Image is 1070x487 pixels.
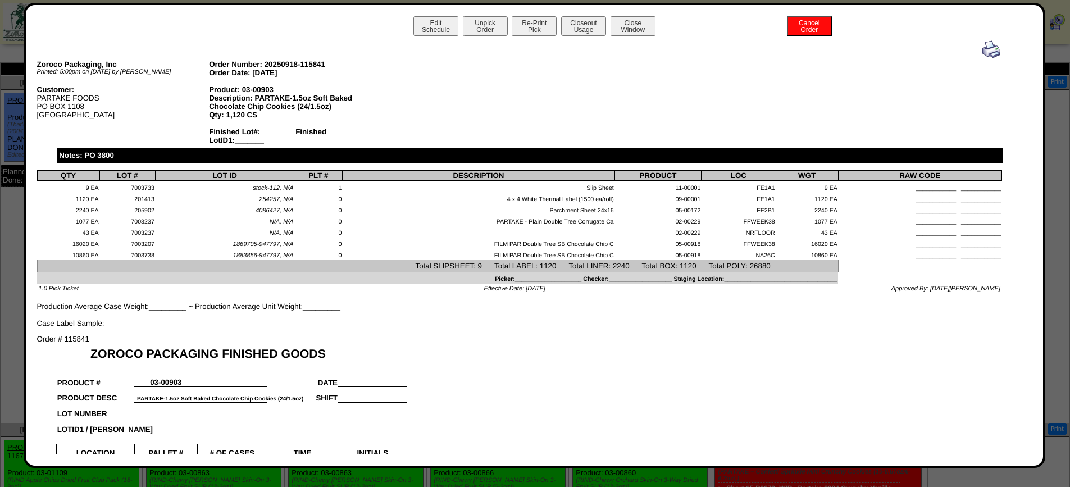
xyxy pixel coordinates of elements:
div: Finished Lot#:_______ Finished LotID1:_______ [209,128,381,144]
td: 16020 EA [776,237,838,248]
td: NRFLOOR [702,226,776,237]
button: CloseWindow [611,16,655,36]
td: # OF CASES [197,444,267,458]
th: PRODUCT [614,171,702,181]
td: 201413 [99,192,155,203]
td: PRODUCT # [57,371,135,387]
td: LOCATION [57,444,135,458]
span: Approved By: [DATE][PERSON_NAME] [891,285,1000,292]
td: INITIALS [338,444,407,458]
td: 43 EA [776,226,838,237]
td: 7003733 [99,181,155,192]
td: 10860 EA [37,248,99,260]
button: CancelOrder [787,16,832,36]
td: 09-00001 [614,192,702,203]
td: 1077 EA [776,215,838,226]
td: ____________ ____________ [838,237,1001,248]
td: 9 EA [37,181,99,192]
td: PALLET # [134,444,197,458]
span: N/A, N/A [270,230,294,236]
div: Zoroco Packaging, Inc [37,60,210,69]
td: 10860 EA [776,248,838,260]
td: 02-00229 [614,226,702,237]
font: PARTAKE-1.5oz Soft Baked Chocolate Chip Cookies (24/1.5oz) [137,396,303,402]
td: LOTID1 / [PERSON_NAME] [57,418,135,434]
th: WGT [776,171,838,181]
td: ____________ ____________ [838,203,1001,215]
div: Qty: 1,120 CS [209,111,381,119]
th: LOT # [99,171,155,181]
td: FFWEEK38 [702,237,776,248]
td: 4 x 4 White Thermal Label (1500 ea/roll) [343,192,614,203]
td: 7003237 [99,226,155,237]
td: 9 EA [776,181,838,192]
td: ____________ ____________ [838,226,1001,237]
td: 1120 EA [776,192,838,203]
span: 1.0 Pick Ticket [39,285,79,292]
button: UnpickOrder [463,16,508,36]
td: 7003738 [99,248,155,260]
td: 43 EA [37,226,99,237]
td: 0 [294,215,343,226]
td: LOT NUMBER [57,402,135,418]
td: ____________ ____________ [838,215,1001,226]
td: Parchment Sheet 24x16 [343,203,614,215]
td: Slip Sheet [343,181,614,192]
td: 7003207 [99,237,155,248]
div: Production Average Case Weight:_________ ~ Production Average Unit Weight:_________ Case Label Sa... [37,40,1002,327]
button: Re-PrintPick [512,16,557,36]
div: Product: 03-00903 [209,85,381,94]
button: CloseoutUsage [561,16,606,36]
th: LOC [702,171,776,181]
td: ____________ ____________ [838,181,1001,192]
td: 1077 EA [37,215,99,226]
span: 1883856-947797, N/A [233,252,294,259]
td: 2240 EA [37,203,99,215]
th: QTY [37,171,99,181]
div: Order Number: 20250918-115841 [209,60,381,69]
th: LOT ID [155,171,294,181]
td: ZOROCO PACKAGING FINISHED GOODS [57,343,407,361]
td: 2240 EA [776,203,838,215]
td: 05-00918 [614,248,702,260]
div: PARTAKE FOODS PO BOX 1108 [GEOGRAPHIC_DATA] [37,85,210,119]
td: 05-00172 [614,203,702,215]
td: 7003237 [99,215,155,226]
div: Description: PARTAKE-1.5oz Soft Baked Chocolate Chip Cookies (24/1.5oz) [209,94,381,111]
td: FILM PAR Double Tree SB Chocolate Chip C [343,248,614,260]
th: PLT # [294,171,343,181]
td: 03-00903 [134,371,197,387]
div: Order Date: [DATE] [209,69,381,77]
td: FE1A1 [702,181,776,192]
td: 0 [294,237,343,248]
td: TIME [267,444,338,458]
td: FFWEEK38 [702,215,776,226]
td: Total SLIPSHEET: 9 Total LABEL: 1120 Total LINER: 2240 Total BOX: 1120 Total POLY: 26880 [37,260,838,272]
td: PARTAKE - Plain Double Tree Corrugate Ca [343,215,614,226]
td: ____________ ____________ [838,192,1001,203]
span: 1869705-947797, N/A [233,241,294,248]
td: 1 [294,181,343,192]
td: DATE [267,371,338,387]
td: 1120 EA [37,192,99,203]
td: 05-00918 [614,237,702,248]
span: 254257, N/A [259,196,293,203]
div: Customer: [37,85,210,94]
td: FE2B1 [702,203,776,215]
td: ____________ ____________ [838,248,1001,260]
td: 0 [294,203,343,215]
span: Effective Date: [DATE] [484,285,545,292]
th: RAW CODE [838,171,1001,181]
td: SHIFT [267,387,338,403]
td: NA26C [702,248,776,260]
td: 11-00001 [614,181,702,192]
td: Picker:____________________ Checker:___________________ Staging Location:________________________... [37,272,838,283]
td: 0 [294,226,343,237]
button: EditSchedule [413,16,458,36]
span: stock-112, N/A [253,185,293,192]
td: 02-00229 [614,215,702,226]
div: Notes: PO 3800 [57,148,1003,163]
span: N/A, N/A [270,219,294,225]
td: 0 [294,248,343,260]
td: 205902 [99,203,155,215]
